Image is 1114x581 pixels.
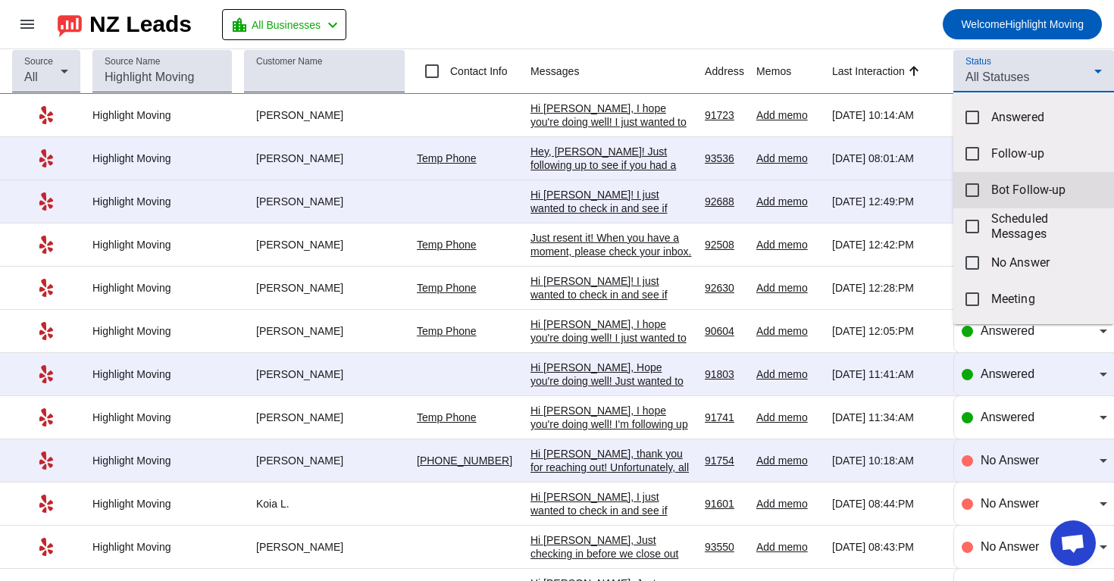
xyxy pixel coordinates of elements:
[991,146,1102,161] span: Follow-up
[1050,520,1096,566] div: Open chat
[991,292,1102,307] span: Meeting
[991,211,1102,242] span: Scheduled Messages
[991,255,1102,270] span: No Answer
[991,183,1102,198] span: Bot Follow-up
[991,110,1102,125] span: Answered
